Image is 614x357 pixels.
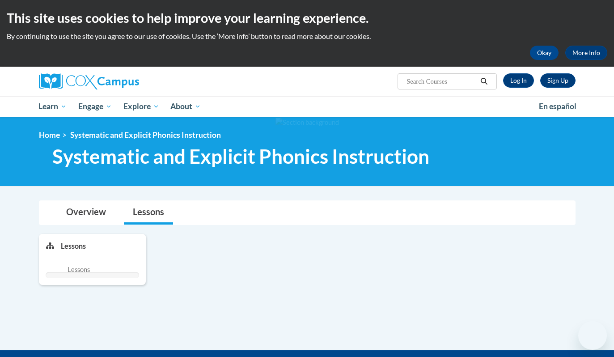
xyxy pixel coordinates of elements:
[539,102,576,111] span: En español
[477,76,491,87] button: Search
[118,96,165,117] a: Explore
[533,97,582,116] a: En español
[565,46,607,60] a: More Info
[39,130,60,140] a: Home
[70,130,221,140] span: Systematic and Explicit Phonics Instruction
[275,118,339,127] img: Section background
[503,73,534,88] a: Log In
[68,265,90,275] span: Lessons
[406,76,477,87] input: Search Courses
[25,96,589,117] div: Main menu
[61,241,86,251] p: Lessons
[38,101,67,112] span: Learn
[540,73,576,88] a: Register
[170,101,201,112] span: About
[7,31,607,41] p: By continuing to use the site you agree to our use of cookies. Use the ‘More info’ button to read...
[72,96,118,117] a: Engage
[578,321,607,350] iframe: Button to launch messaging window
[39,73,139,89] img: Cox Campus
[165,96,207,117] a: About
[52,144,429,168] span: Systematic and Explicit Phonics Instruction
[57,201,115,225] a: Overview
[78,101,112,112] span: Engage
[123,101,159,112] span: Explore
[7,9,607,27] h2: This site uses cookies to help improve your learning experience.
[124,201,173,225] a: Lessons
[39,73,209,89] a: Cox Campus
[530,46,559,60] button: Okay
[33,96,73,117] a: Learn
